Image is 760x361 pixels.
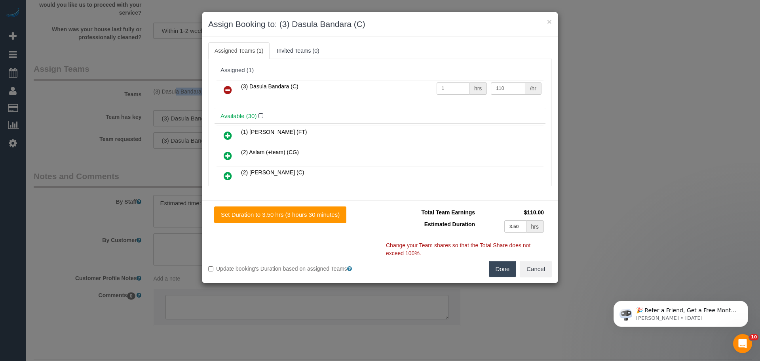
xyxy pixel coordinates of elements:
button: Set Duration to 3.50 hrs (3 hours 30 minutes) [214,206,346,223]
button: Done [489,261,517,277]
span: (1) [PERSON_NAME] (FT) [241,129,307,135]
a: Invited Teams (0) [270,42,325,59]
a: Assigned Teams (1) [208,42,270,59]
input: Update booking's Duration based on assigned Teams [208,266,213,271]
span: (3) Dasula Bandara (C) [241,83,298,90]
h4: Available (30) [220,113,540,120]
iframe: Intercom live chat [733,334,752,353]
span: Estimated Duration [424,221,475,227]
div: hrs [469,82,487,95]
button: Cancel [520,261,552,277]
h3: Assign Booking to: (3) Dasula Bandara (C) [208,18,552,30]
td: Total Team Earnings [386,206,477,218]
div: /hr [525,82,541,95]
label: Update booking's Duration based on assigned Teams [208,265,374,273]
div: hrs [526,220,544,233]
div: Assigned (1) [220,67,540,74]
td: $110.00 [477,206,546,218]
span: (2) [PERSON_NAME] (C) [241,169,304,176]
iframe: Intercom notifications message [602,284,760,340]
span: 10 [749,334,758,340]
span: (2) Aslam (+team) (CG) [241,149,299,155]
button: × [547,17,552,26]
